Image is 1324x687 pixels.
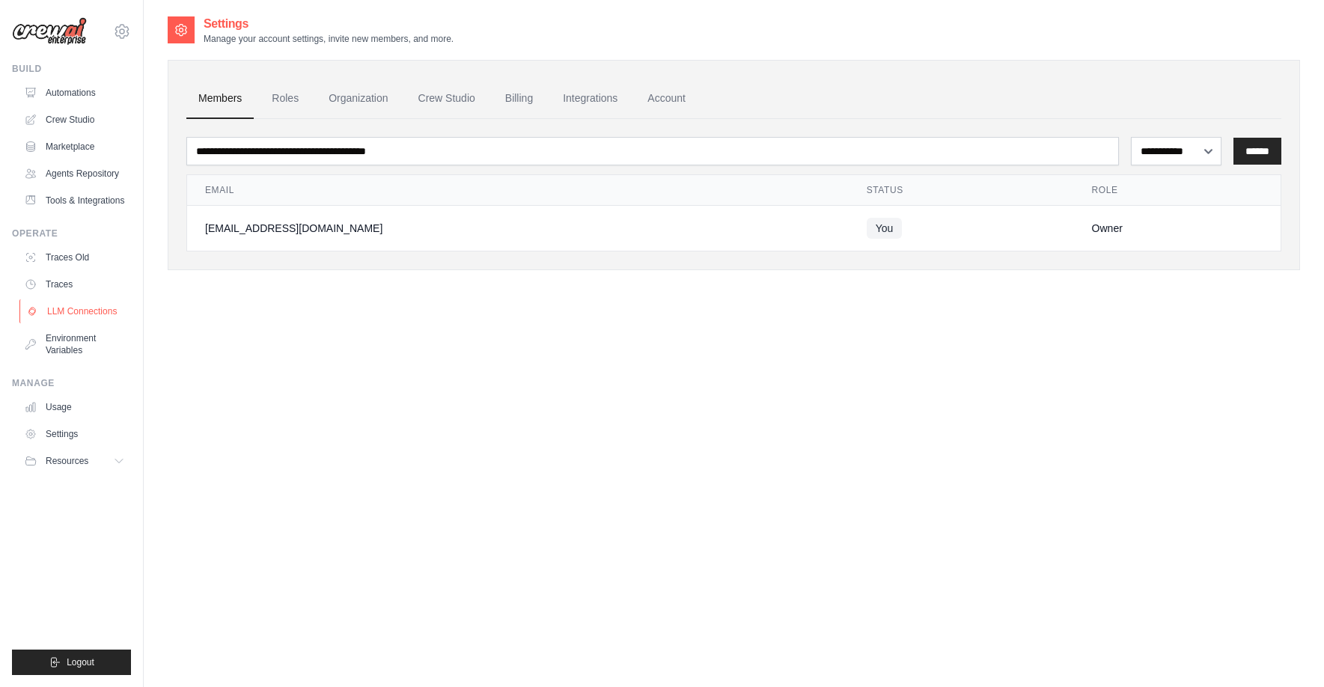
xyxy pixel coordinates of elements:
[12,377,131,389] div: Manage
[18,81,131,105] a: Automations
[18,395,131,419] a: Usage
[18,135,131,159] a: Marketplace
[67,656,94,668] span: Logout
[186,79,254,119] a: Members
[493,79,545,119] a: Billing
[12,650,131,675] button: Logout
[849,175,1074,206] th: Status
[551,79,629,119] a: Integrations
[317,79,400,119] a: Organization
[18,449,131,473] button: Resources
[12,17,87,46] img: Logo
[1092,221,1263,236] div: Owner
[18,245,131,269] a: Traces Old
[12,63,131,75] div: Build
[18,108,131,132] a: Crew Studio
[19,299,132,323] a: LLM Connections
[635,79,698,119] a: Account
[46,455,88,467] span: Resources
[204,33,454,45] p: Manage your account settings, invite new members, and more.
[867,218,903,239] span: You
[18,326,131,362] a: Environment Variables
[1074,175,1281,206] th: Role
[18,422,131,446] a: Settings
[406,79,487,119] a: Crew Studio
[205,221,831,236] div: [EMAIL_ADDRESS][DOMAIN_NAME]
[187,175,849,206] th: Email
[18,189,131,213] a: Tools & Integrations
[18,162,131,186] a: Agents Repository
[12,228,131,239] div: Operate
[260,79,311,119] a: Roles
[18,272,131,296] a: Traces
[204,15,454,33] h2: Settings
